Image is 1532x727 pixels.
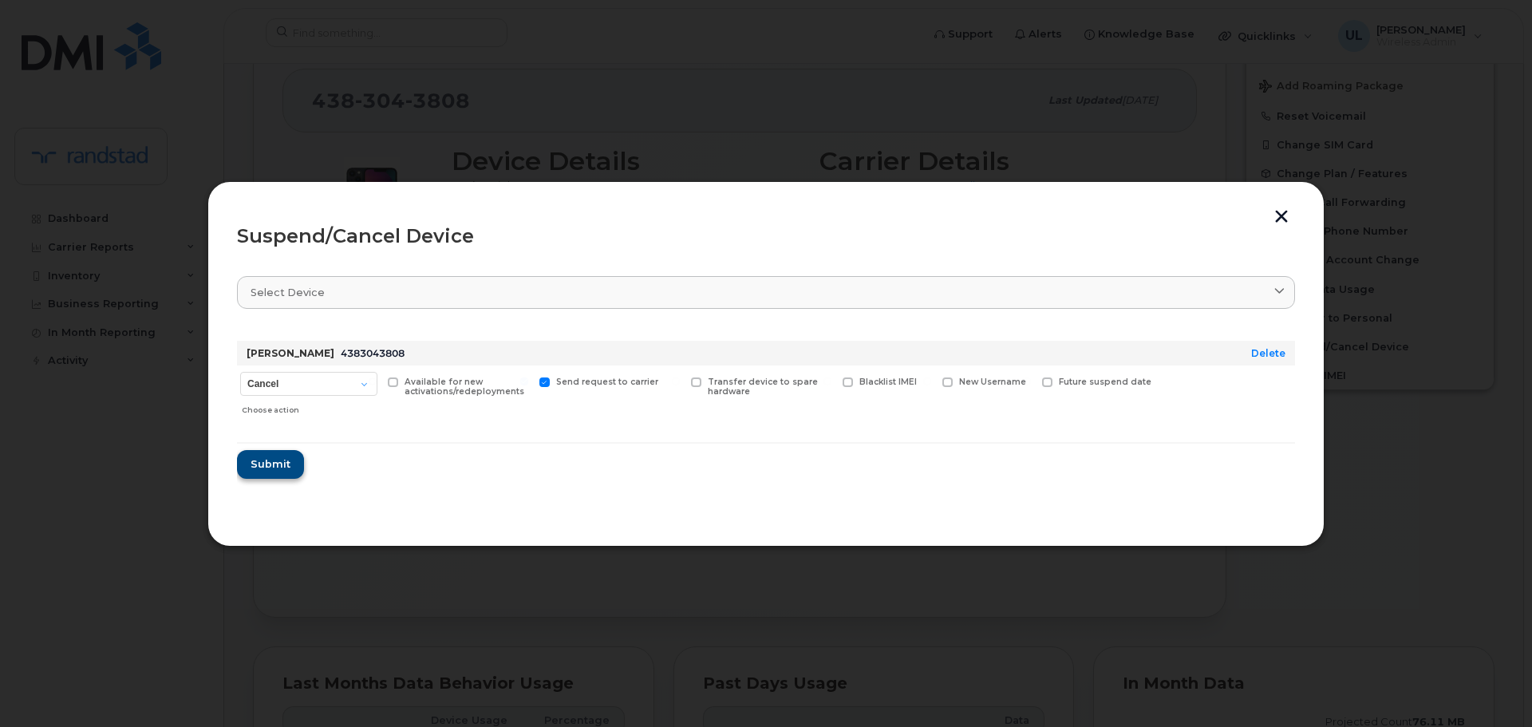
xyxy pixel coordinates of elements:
input: Send request to carrier [520,377,528,385]
span: Blacklist IMEI [859,377,917,387]
input: Transfer device to spare hardware [672,377,680,385]
span: New Username [959,377,1026,387]
span: Send request to carrier [556,377,658,387]
span: Select device [251,285,325,300]
button: Submit [237,450,304,479]
div: Suspend/Cancel Device [237,227,1295,246]
input: Future suspend date [1023,377,1031,385]
div: Choose action [242,397,377,417]
span: 4383043808 [341,347,405,359]
input: New Username [923,377,931,385]
strong: [PERSON_NAME] [247,347,334,359]
span: Available for new activations/redeployments [405,377,524,397]
span: Future suspend date [1059,377,1151,387]
a: Select device [237,276,1295,309]
span: Transfer device to spare hardware [708,377,818,397]
span: Submit [251,456,290,472]
a: Delete [1251,347,1285,359]
input: Available for new activations/redeployments [369,377,377,385]
input: Blacklist IMEI [823,377,831,385]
